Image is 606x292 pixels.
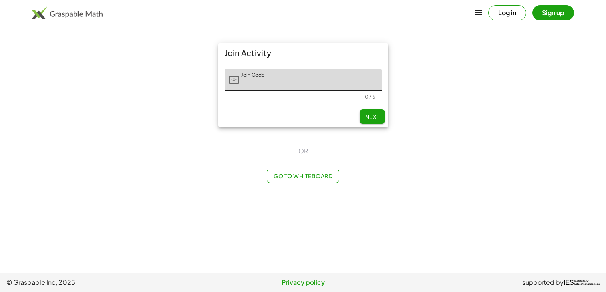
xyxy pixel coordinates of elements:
span: Institute of Education Sciences [574,280,600,286]
a: Privacy policy [204,278,402,287]
a: IESInstitute ofEducation Sciences [564,278,600,287]
button: Next [360,109,385,124]
span: OR [298,146,308,156]
span: Next [365,113,379,120]
span: IES [564,279,574,286]
button: Sign up [532,5,574,20]
span: supported by [522,278,564,287]
span: Go to Whiteboard [274,172,332,179]
button: Log in [488,5,526,20]
div: 0 / 5 [365,94,376,100]
button: Go to Whiteboard [267,169,339,183]
div: Join Activity [218,43,388,62]
span: © Graspable Inc, 2025 [6,278,204,287]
